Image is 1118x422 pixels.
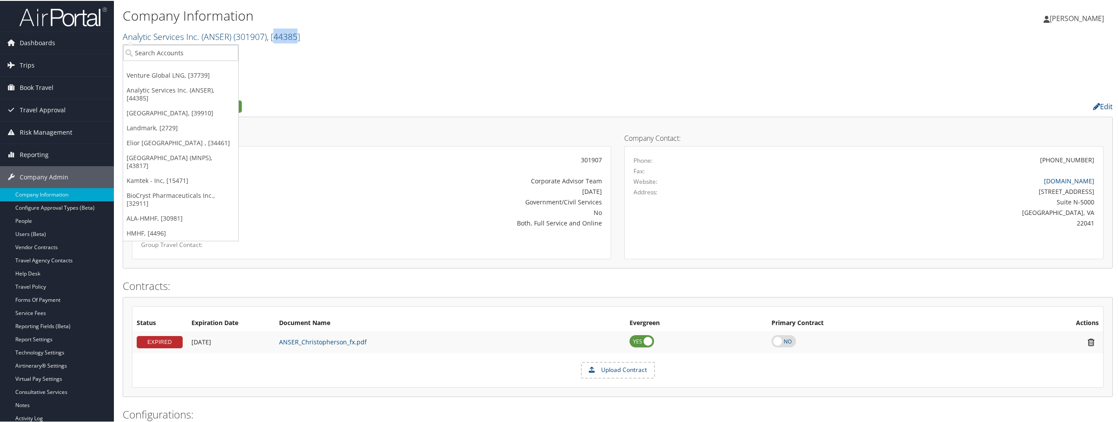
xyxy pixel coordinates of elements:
[123,44,238,60] input: Search Accounts
[123,120,238,135] a: Landmark, [2729]
[633,187,658,196] label: Address:
[1044,4,1113,31] a: [PERSON_NAME]
[20,98,66,120] span: Travel Approval
[123,105,238,120] a: [GEOGRAPHIC_DATA], [39910]
[123,278,1113,293] h2: Contracts:
[20,76,53,98] span: Book Travel
[20,121,72,143] span: Risk Management
[633,176,658,185] label: Website:
[132,315,187,330] th: Status
[299,197,602,206] div: Government/Civil Services
[123,187,238,210] a: BioCryst Pharmaceuticals Inc., [32911]
[123,225,238,240] a: HMHF, [4496]
[767,315,988,330] th: Primary Contract
[191,337,270,345] div: Add/Edit Date
[187,315,275,330] th: Expiration Date
[123,82,238,105] a: Analytic Services Inc. (ANSER), [44385]
[752,218,1095,227] div: 22041
[752,186,1095,195] div: [STREET_ADDRESS]
[123,135,238,150] a: Elior [GEOGRAPHIC_DATA] , [34461]
[279,337,367,345] a: ANSER_Christopherson_fx.pdf
[299,154,602,164] div: 301907
[267,30,300,42] span: , [ 44385 ]
[752,197,1095,206] div: Suite N-5000
[988,315,1103,330] th: Actions
[299,186,602,195] div: [DATE]
[19,6,107,26] img: airportal-logo.png
[1044,176,1094,184] a: [DOMAIN_NAME]
[275,315,625,330] th: Document Name
[20,31,55,53] span: Dashboards
[123,406,1113,421] h2: Configurations:
[299,175,602,185] div: Corporate Advisor Team
[20,143,49,165] span: Reporting
[633,155,653,164] label: Phone:
[123,67,238,82] a: Venture Global LNG, [37739]
[123,172,238,187] a: Kamtek - Inc, [15471]
[1083,337,1099,346] i: Remove Contract
[20,165,68,187] span: Company Admin
[137,335,183,347] div: EXPIRED
[1093,101,1113,111] a: Edit
[1050,13,1104,22] span: [PERSON_NAME]
[141,240,286,248] label: Group Travel Contact:
[624,134,1104,141] h4: Company Contact:
[299,207,602,216] div: No
[752,207,1095,216] div: [GEOGRAPHIC_DATA], VA
[299,218,602,227] div: Both, Full Service and Online
[625,315,767,330] th: Evergreen
[132,134,611,141] h4: Account Details:
[582,362,654,377] label: Upload Contract
[123,6,783,24] h1: Company Information
[123,210,238,225] a: ALA-HMHF, [30981]
[191,337,211,345] span: [DATE]
[123,150,238,172] a: [GEOGRAPHIC_DATA] (MNPS), [43817]
[1040,154,1094,164] div: [PHONE_NUMBER]
[123,98,778,113] h2: Company Profile:
[123,30,300,42] a: Analytic Services Inc. (ANSER)
[234,30,267,42] span: ( 301907 )
[20,54,35,75] span: Trips
[633,166,645,175] label: Fax:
